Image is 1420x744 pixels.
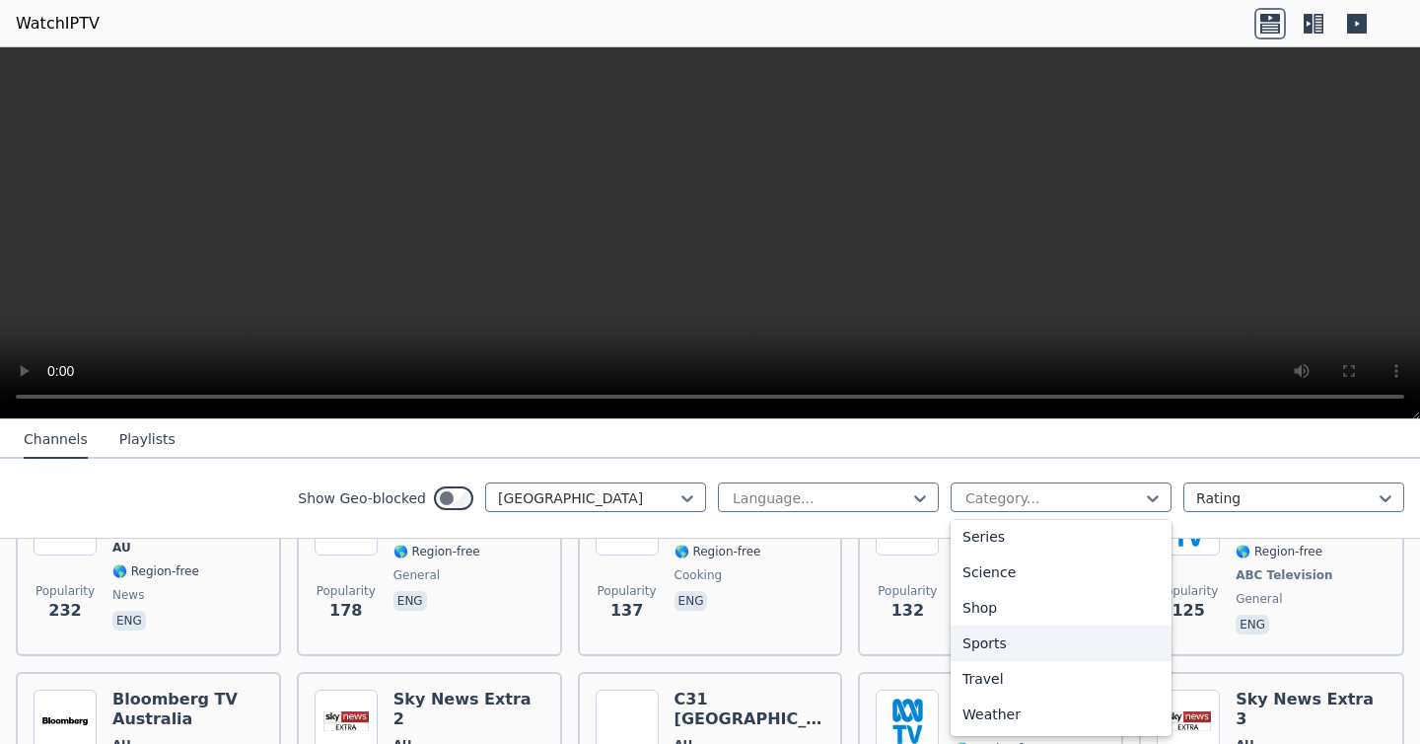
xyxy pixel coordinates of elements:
span: ABC Television [1236,567,1332,583]
p: eng [112,611,146,631]
span: general [393,567,440,583]
div: Sports [951,626,1171,661]
span: 🌎 Region-free [112,563,199,579]
p: eng [1236,615,1269,634]
h6: C31 [GEOGRAPHIC_DATA] [674,690,825,729]
div: Series [951,519,1171,555]
h6: Sky News Extra 2 [393,690,544,729]
span: Popularity [878,583,937,599]
button: Channels [24,421,88,459]
h6: Bloomberg TV Australia [112,690,263,729]
span: 137 [610,599,643,623]
span: 🌎 Region-free [393,544,480,559]
span: Popularity [35,583,95,599]
div: Science [951,555,1171,590]
span: news [112,587,144,603]
p: eng [393,591,427,611]
span: 178 [329,599,362,623]
span: Popularity [1159,583,1218,599]
a: WatchIPTV [16,12,100,36]
p: eng [674,591,708,611]
span: 132 [891,599,924,623]
label: Show Geo-blocked [298,488,426,508]
div: Shop [951,590,1171,626]
div: Weather [951,697,1171,732]
span: general [1236,591,1282,607]
span: 🌎 Region-free [1236,544,1322,559]
span: 125 [1171,599,1204,623]
h6: Sky News Extra 3 [1236,690,1386,729]
span: Popularity [317,583,376,599]
span: AU [112,540,131,556]
span: 232 [48,599,81,623]
button: Playlists [119,421,176,459]
div: Travel [951,661,1171,697]
span: Popularity [598,583,657,599]
span: cooking [674,567,723,583]
span: 🌎 Region-free [674,544,761,559]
